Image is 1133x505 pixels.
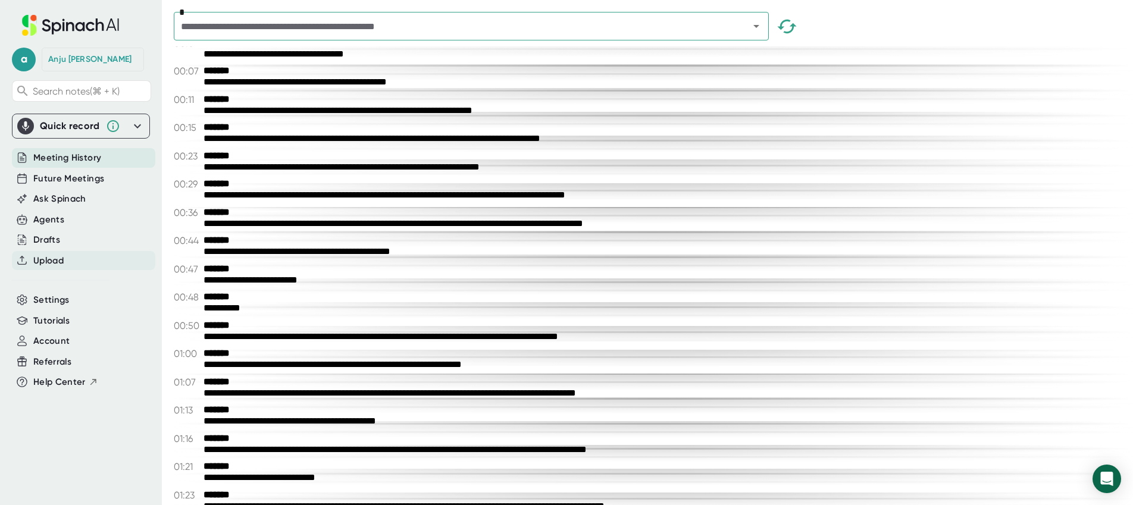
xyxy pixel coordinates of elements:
span: 00:07 [174,65,201,77]
span: 00:11 [174,94,201,105]
button: Referrals [33,355,71,369]
span: 00:44 [174,235,201,246]
span: 01:21 [174,461,201,472]
span: 00:48 [174,291,201,303]
div: Quick record [40,120,100,132]
button: Help Center [33,375,98,389]
span: 00:36 [174,207,201,218]
span: 00:23 [174,150,201,162]
button: Drafts [33,233,60,247]
button: Settings [33,293,70,307]
span: Help Center [33,375,86,389]
span: 00:29 [174,178,201,190]
button: Open [748,18,765,34]
span: Search notes (⌘ + K) [33,86,120,97]
span: 01:16 [174,433,201,444]
button: Meeting History [33,151,101,165]
button: Agents [33,213,64,227]
button: Future Meetings [33,172,104,186]
button: Tutorials [33,314,70,328]
span: 00:15 [174,122,201,133]
div: Anju Shivaram [48,54,132,65]
span: 00:47 [174,264,201,275]
button: Upload [33,254,64,268]
span: 01:00 [174,348,201,359]
span: a [12,48,36,71]
span: 01:07 [174,377,201,388]
button: Ask Spinach [33,192,86,206]
span: 00:50 [174,320,201,331]
span: 01:13 [174,404,201,416]
button: Account [33,334,70,348]
div: Quick record [17,114,145,138]
span: 01:23 [174,490,201,501]
div: Open Intercom Messenger [1093,465,1121,493]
